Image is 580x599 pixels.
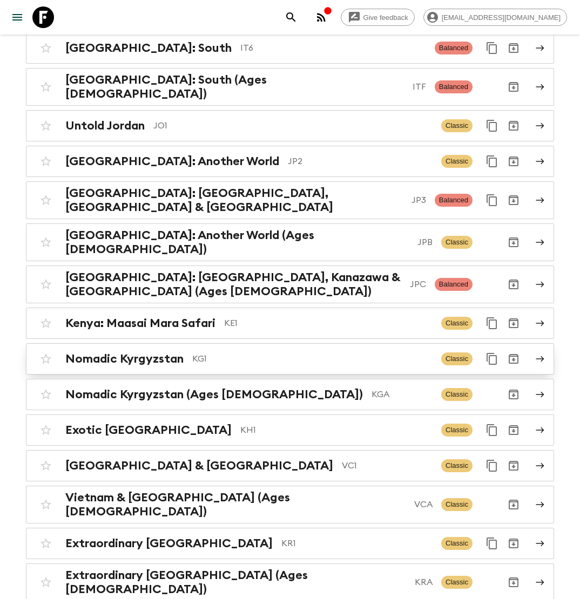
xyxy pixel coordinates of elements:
[441,388,473,401] span: Classic
[372,388,433,401] p: KGA
[503,37,524,59] button: Archive
[342,459,433,472] p: VC1
[26,379,554,410] a: Nomadic Kyrgyzstan (Ages [DEMOGRAPHIC_DATA])KGAClassicArchive
[503,419,524,441] button: Archive
[441,498,473,511] span: Classic
[410,278,426,291] p: JPC
[503,76,524,98] button: Archive
[240,424,433,437] p: KH1
[65,423,232,437] h2: Exotic [GEOGRAPHIC_DATA]
[6,6,28,28] button: menu
[441,352,473,365] span: Classic
[153,119,433,132] p: JO1
[503,232,524,253] button: Archive
[481,115,503,137] button: Duplicate for 45-59
[288,155,433,168] p: JP2
[224,317,433,330] p: KE1
[503,494,524,515] button: Archive
[65,459,333,473] h2: [GEOGRAPHIC_DATA] & [GEOGRAPHIC_DATA]
[481,37,503,59] button: Duplicate for 45-59
[435,42,473,55] span: Balanced
[415,576,433,589] p: KRA
[26,486,554,523] a: Vietnam & [GEOGRAPHIC_DATA] (Ages [DEMOGRAPHIC_DATA])VCAClassicArchive
[503,312,524,334] button: Archive
[435,194,473,207] span: Balanced
[65,154,279,168] h2: [GEOGRAPHIC_DATA]: Another World
[281,537,433,550] p: KR1
[503,348,524,370] button: Archive
[26,146,554,177] a: [GEOGRAPHIC_DATA]: Another WorldJP2ClassicDuplicate for 45-59Archive
[26,110,554,141] a: Untold JordanJO1ClassicDuplicate for 45-59Archive
[503,571,524,593] button: Archive
[481,455,503,477] button: Duplicate for 45-59
[240,42,426,55] p: IT6
[441,576,473,589] span: Classic
[435,278,473,291] span: Balanced
[26,450,554,481] a: [GEOGRAPHIC_DATA] & [GEOGRAPHIC_DATA]VC1ClassicDuplicate for 45-59Archive
[441,459,473,472] span: Classic
[65,41,232,55] h2: [GEOGRAPHIC_DATA]: South
[503,151,524,172] button: Archive
[26,181,554,219] a: [GEOGRAPHIC_DATA]: [GEOGRAPHIC_DATA], [GEOGRAPHIC_DATA] & [GEOGRAPHIC_DATA]JP3BalancedDuplicate f...
[26,528,554,559] a: Extraordinary [GEOGRAPHIC_DATA]KR1ClassicDuplicate for 45-59Archive
[503,274,524,295] button: Archive
[280,6,302,28] button: search adventures
[26,223,554,261] a: [GEOGRAPHIC_DATA]: Another World (Ages [DEMOGRAPHIC_DATA])JPBClassicArchive
[441,537,473,550] span: Classic
[441,236,473,249] span: Classic
[503,115,524,137] button: Archive
[26,343,554,375] a: Nomadic KyrgyzstanKG1ClassicDuplicate for 45-59Archive
[65,73,404,101] h2: [GEOGRAPHIC_DATA]: South (Ages [DEMOGRAPHIC_DATA])
[192,352,433,365] p: KG1
[435,80,473,93] span: Balanced
[441,119,473,132] span: Classic
[481,533,503,554] button: Duplicate for 45-59
[65,228,409,256] h2: [GEOGRAPHIC_DATA]: Another World (Ages [DEMOGRAPHIC_DATA])
[65,387,363,401] h2: Nomadic Kyrgyzstan (Ages [DEMOGRAPHIC_DATA])
[441,424,473,437] span: Classic
[417,236,433,249] p: JPB
[414,498,433,511] p: VCA
[65,270,401,298] h2: [GEOGRAPHIC_DATA]: [GEOGRAPHIC_DATA], Kanazawa & [GEOGRAPHIC_DATA] (Ages [DEMOGRAPHIC_DATA])
[412,194,426,207] p: JP3
[65,186,403,214] h2: [GEOGRAPHIC_DATA]: [GEOGRAPHIC_DATA], [GEOGRAPHIC_DATA] & [GEOGRAPHIC_DATA]
[441,155,473,168] span: Classic
[26,68,554,106] a: [GEOGRAPHIC_DATA]: South (Ages [DEMOGRAPHIC_DATA])ITFBalancedArchive
[481,151,503,172] button: Duplicate for 45-59
[413,80,426,93] p: ITF
[65,568,406,596] h2: Extraordinary [GEOGRAPHIC_DATA] (Ages [DEMOGRAPHIC_DATA])
[26,266,554,303] a: [GEOGRAPHIC_DATA]: [GEOGRAPHIC_DATA], Kanazawa & [GEOGRAPHIC_DATA] (Ages [DEMOGRAPHIC_DATA])JPCBa...
[481,348,503,370] button: Duplicate for 45-59
[503,384,524,405] button: Archive
[65,491,406,519] h2: Vietnam & [GEOGRAPHIC_DATA] (Ages [DEMOGRAPHIC_DATA])
[423,9,567,26] div: [EMAIL_ADDRESS][DOMAIN_NAME]
[65,316,215,330] h2: Kenya: Maasai Mara Safari
[358,13,414,22] span: Give feedback
[26,414,554,446] a: Exotic [GEOGRAPHIC_DATA]KH1ClassicDuplicate for 45-59Archive
[503,455,524,477] button: Archive
[503,533,524,554] button: Archive
[481,419,503,441] button: Duplicate for 45-59
[26,32,554,64] a: [GEOGRAPHIC_DATA]: SouthIT6BalancedDuplicate for 45-59Archive
[481,189,503,211] button: Duplicate for 45-59
[503,189,524,211] button: Archive
[481,312,503,334] button: Duplicate for 45-59
[441,317,473,330] span: Classic
[341,9,415,26] a: Give feedback
[65,536,273,550] h2: Extraordinary [GEOGRAPHIC_DATA]
[26,308,554,339] a: Kenya: Maasai Mara SafariKE1ClassicDuplicate for 45-59Archive
[65,352,184,366] h2: Nomadic Kyrgyzstan
[436,13,566,22] span: [EMAIL_ADDRESS][DOMAIN_NAME]
[65,119,145,133] h2: Untold Jordan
